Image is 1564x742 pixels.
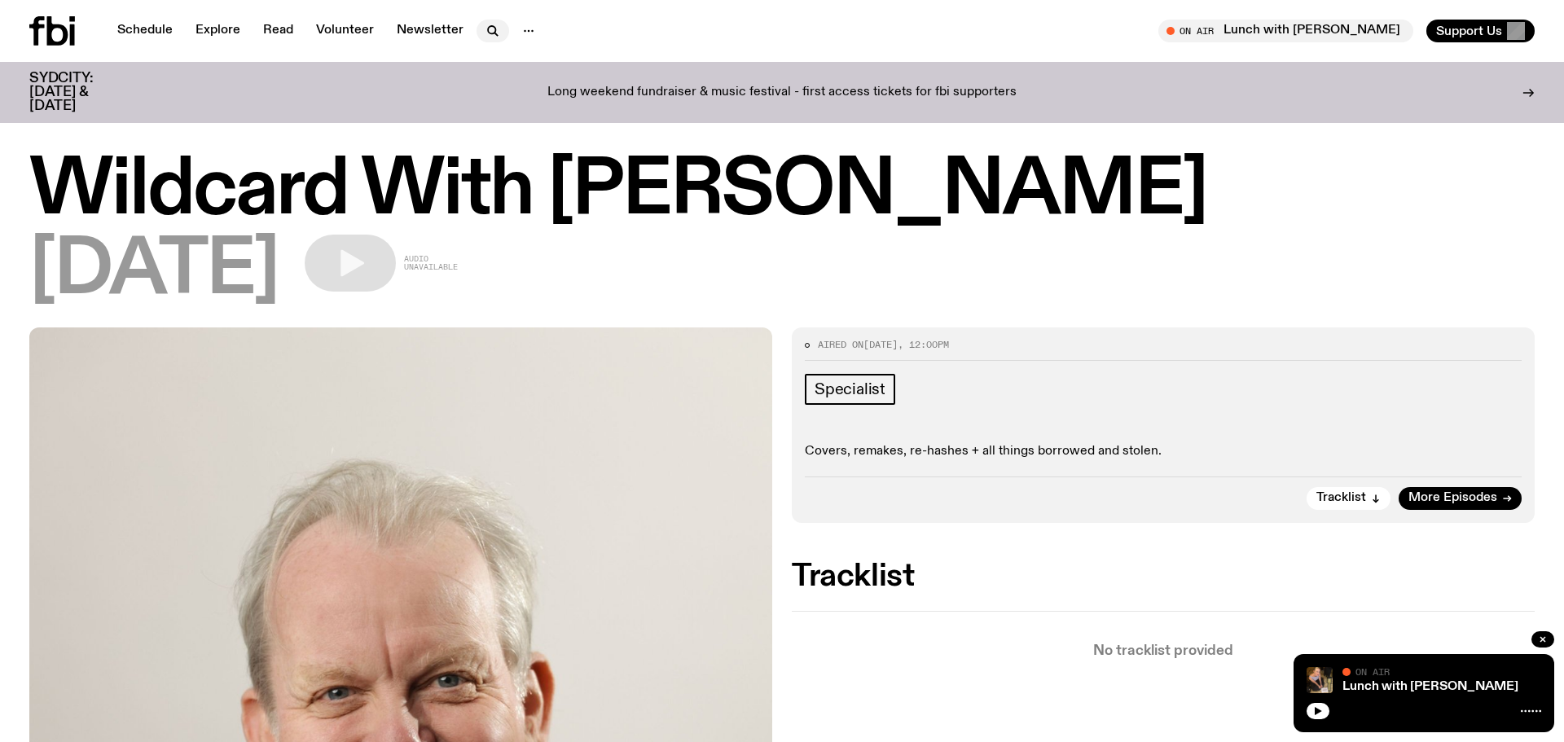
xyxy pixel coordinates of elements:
[1426,20,1535,42] button: Support Us
[1342,680,1518,693] a: Lunch with [PERSON_NAME]
[306,20,384,42] a: Volunteer
[792,644,1535,658] p: No tracklist provided
[1436,24,1502,38] span: Support Us
[1307,487,1390,510] button: Tracklist
[387,20,473,42] a: Newsletter
[29,155,1535,228] h1: Wildcard With [PERSON_NAME]
[404,255,458,271] span: Audio unavailable
[1399,487,1522,510] a: More Episodes
[1408,492,1497,504] span: More Episodes
[863,338,898,351] span: [DATE]
[1158,20,1413,42] button: On AirLunch with [PERSON_NAME]
[898,338,949,351] span: , 12:00pm
[815,380,885,398] span: Specialist
[1307,667,1333,693] img: SLC lunch cover
[29,72,134,113] h3: SYDCITY: [DATE] & [DATE]
[547,86,1017,100] p: Long weekend fundraiser & music festival - first access tickets for fbi supporters
[805,374,895,405] a: Specialist
[805,444,1522,459] p: Covers, remakes, re-hashes + all things borrowed and stolen.
[792,562,1535,591] h2: Tracklist
[1316,492,1366,504] span: Tracklist
[108,20,182,42] a: Schedule
[1355,666,1390,677] span: On Air
[818,338,863,351] span: Aired on
[29,235,279,308] span: [DATE]
[186,20,250,42] a: Explore
[253,20,303,42] a: Read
